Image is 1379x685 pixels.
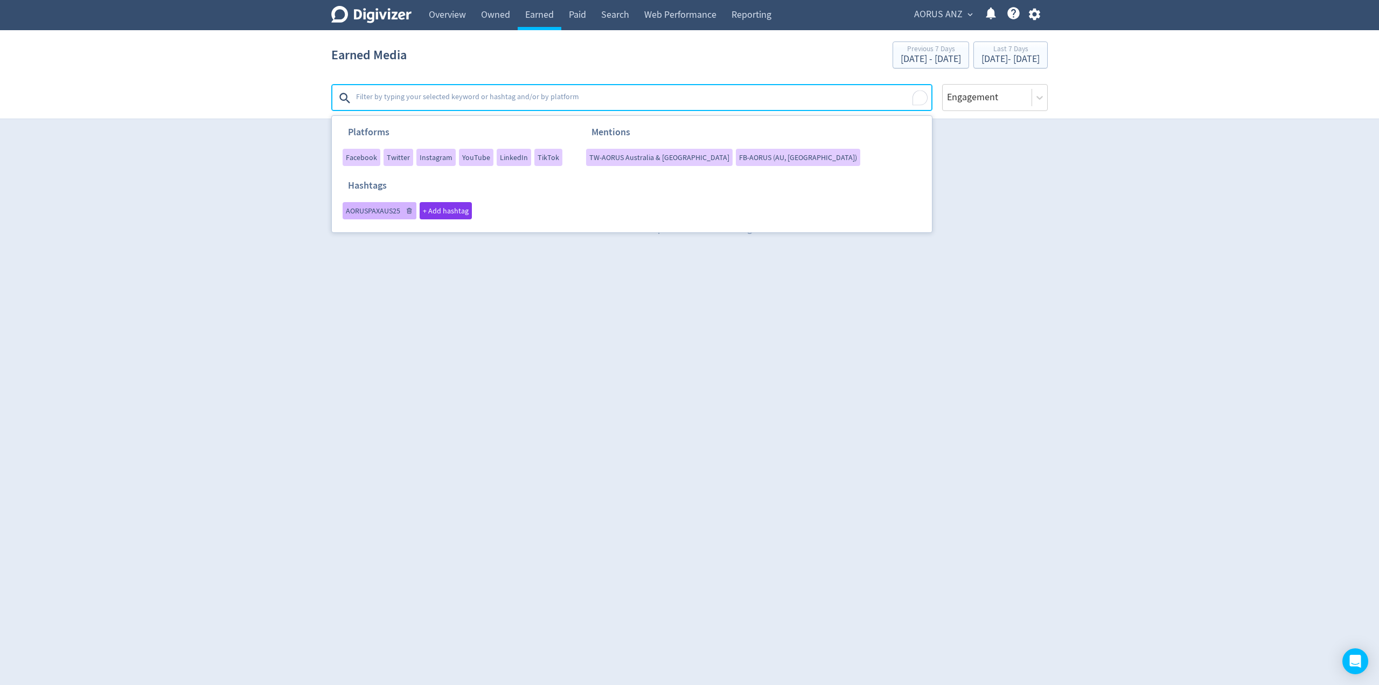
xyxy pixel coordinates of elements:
span: AORUSPAXAUS25 [346,207,400,215]
div: [DATE] - [DATE] [981,54,1040,64]
span: Twitter [387,154,410,161]
span: Instagram [420,154,452,161]
button: Previous 7 Days[DATE] - [DATE] [893,41,969,68]
span: TikTok [538,154,559,161]
span: YouTube [462,154,490,161]
span: Facebook [346,154,377,161]
div: Last 7 Days [981,45,1040,54]
span: AORUS ANZ [914,6,963,23]
div: [DATE] - [DATE] [901,54,961,64]
span: + Add hashtag [423,207,469,215]
button: Last 7 Days[DATE]- [DATE] [973,41,1048,68]
div: Previous 7 Days [901,45,961,54]
span: FB-AORUS (AU, [GEOGRAPHIC_DATA]) [739,154,857,161]
span: expand_more [965,10,975,19]
span: TW-AORUS Australia & [GEOGRAPHIC_DATA] [589,154,729,161]
h3: Platforms [332,126,562,149]
button: AORUS ANZ [910,6,976,23]
h3: Mentions [575,126,860,149]
div: Open Intercom Messenger [1342,648,1368,674]
h1: Earned Media [331,38,407,72]
textarea: To enrich screen reader interactions, please activate Accessibility in Grammarly extension settings [355,87,931,109]
h3: Hashtags [332,179,472,202]
span: LinkedIn [500,154,528,161]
